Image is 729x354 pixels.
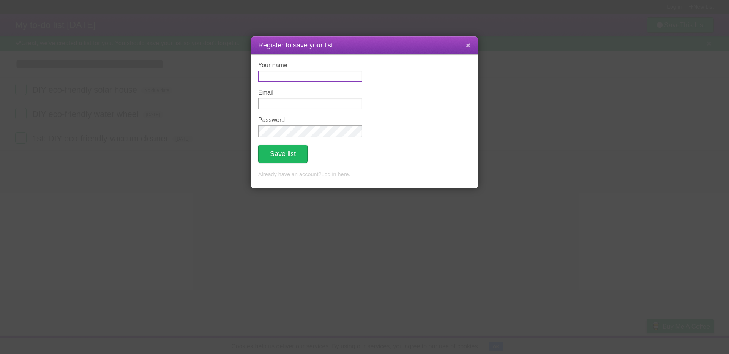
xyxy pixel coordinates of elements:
[258,40,471,51] h1: Register to save your list
[258,117,362,123] label: Password
[258,89,362,96] label: Email
[258,62,362,69] label: Your name
[258,145,308,163] button: Save list
[321,171,349,177] a: Log in here
[258,171,471,179] p: Already have an account? .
